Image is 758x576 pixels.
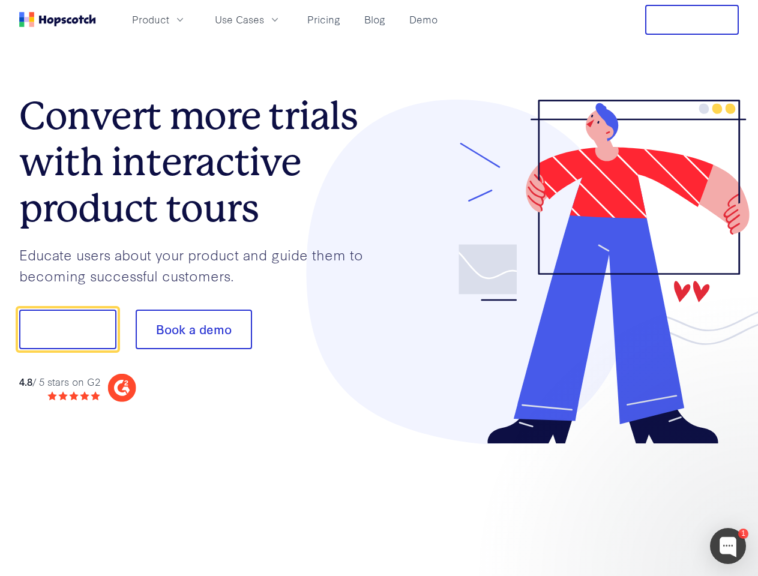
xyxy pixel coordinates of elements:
a: Home [19,12,96,27]
button: Use Cases [208,10,288,29]
div: 1 [738,529,748,539]
span: Use Cases [215,12,264,27]
button: Book a demo [136,310,252,349]
a: Blog [359,10,390,29]
button: Show me! [19,310,116,349]
strong: 4.8 [19,374,32,388]
h1: Convert more trials with interactive product tours [19,93,379,231]
button: Product [125,10,193,29]
a: Demo [405,10,442,29]
div: / 5 stars on G2 [19,374,100,389]
span: Product [132,12,169,27]
a: Pricing [302,10,345,29]
button: Free Trial [645,5,739,35]
p: Educate users about your product and guide them to becoming successful customers. [19,244,379,286]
